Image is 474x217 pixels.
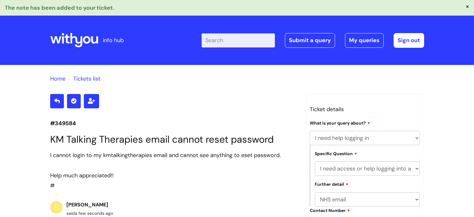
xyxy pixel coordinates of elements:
a: Sign out [394,33,424,47]
a: Submit a query [285,33,335,47]
a: Home [50,75,65,82]
b: [PERSON_NAME] [66,201,108,208]
label: Further detail [315,181,348,187]
label: What is your query about? [310,120,370,126]
a: My queries [345,33,384,47]
div: | - [202,33,424,47]
label: Contact Number [310,207,350,213]
div: # [50,150,296,191]
p: #349584 [50,118,296,128]
h3: Ticket details [310,104,420,114]
label: Specific Question [315,150,357,156]
div: H [50,201,63,214]
input: Search [202,33,275,47]
div: Help much appreciated!! [50,170,296,180]
span: Tue, 16 Sep, 2025 at 9:21 AM [75,210,113,216]
button: × [466,3,469,9]
p: info hub [103,35,124,45]
li: Tickets list [67,74,100,84]
a: Tickets list [73,75,100,82]
h1: KM Talking Therapies email cannot reset password [50,134,296,145]
li: Solution home [50,74,65,84]
div: I cannot login to my kmtalkingtherapies email and cannot see anything to eset password. [50,150,296,160]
